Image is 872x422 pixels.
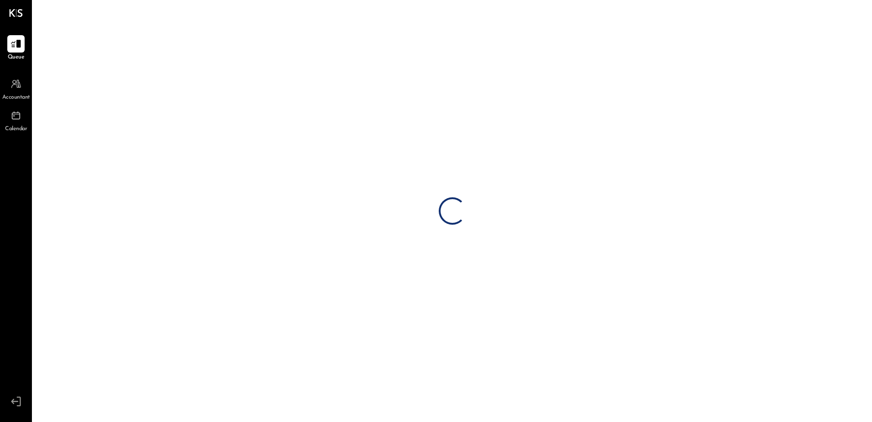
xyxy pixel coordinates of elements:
span: Accountant [2,94,30,102]
a: Calendar [0,107,31,133]
a: Queue [0,35,31,62]
a: Accountant [0,75,31,102]
span: Calendar [5,125,27,133]
span: Queue [8,53,25,62]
